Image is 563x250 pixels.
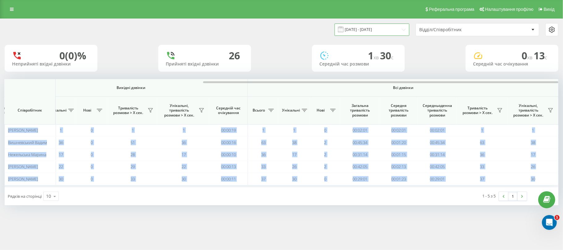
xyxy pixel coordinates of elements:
[379,136,418,148] td: 00:01:20
[480,164,484,169] span: 33
[380,49,394,62] span: 30
[49,108,66,113] span: Унікальні
[161,103,197,118] span: Унікальні, тривалість розмови > Х сек.
[391,54,394,61] span: c
[480,176,484,182] span: 37
[79,108,95,113] span: Нові
[384,103,413,118] span: Середня тривалість розмови
[8,152,46,157] span: Нежельська Марина
[59,152,63,157] span: 17
[59,164,63,169] span: 22
[379,149,418,161] td: 00:01:15
[511,103,546,118] span: Унікальні, тривалість розмови > Х сек.
[209,173,248,185] td: 00:00:11
[292,176,296,182] span: 30
[460,106,495,115] span: Тривалість розмови > Х сек.
[531,164,535,169] span: 26
[12,61,90,67] div: Неприйняті вхідні дзвінки
[261,176,266,182] span: 37
[341,173,379,185] td: 00:29:01
[261,152,266,157] span: 36
[418,124,457,136] td: 00:02:01
[91,127,93,133] span: 0
[531,176,535,182] span: 30
[29,85,233,90] span: Вихідні дзвінки
[266,85,540,90] span: Всі дзвінки
[429,7,475,12] span: Реферальна програма
[324,127,326,133] span: 0
[131,176,135,182] span: 33
[423,103,452,118] span: Середньоденна тривалість розмови
[91,176,93,182] span: 0
[368,49,380,62] span: 1
[373,54,380,61] span: хв
[209,136,248,148] td: 00:00:16
[508,192,518,201] a: 1
[532,127,534,133] span: 1
[8,193,42,199] span: Рядків на сторінці
[209,161,248,173] td: 00:00:13
[481,127,483,133] span: 1
[473,61,551,67] div: Середній час очікування
[324,152,326,157] span: 2
[522,49,534,62] span: 0
[292,140,296,145] span: 38
[262,127,265,133] span: 1
[214,106,243,115] span: Середній час очікування
[324,176,326,182] span: 0
[182,164,186,169] span: 22
[418,149,457,161] td: 00:31:14
[341,149,379,161] td: 00:31:14
[261,164,266,169] span: 33
[8,140,47,145] span: Вишневський Вадим
[59,50,86,61] div: 0 (0)%
[8,127,38,133] span: [PERSON_NAME]
[229,50,240,61] div: 26
[46,193,51,199] div: 10
[531,140,535,145] span: 38
[131,164,135,169] span: 29
[345,103,375,118] span: Загальна тривалість розмови
[324,140,326,145] span: 2
[293,127,296,133] span: 1
[341,124,379,136] td: 00:02:01
[8,176,38,182] span: [PERSON_NAME]
[131,152,135,157] span: 28
[10,108,50,113] span: Співробітник
[110,106,146,115] span: Тривалість розмови > Х сек.
[341,161,379,173] td: 00:42:05
[480,152,484,157] span: 36
[59,176,63,182] span: 30
[59,140,63,145] span: 36
[261,140,266,145] span: 63
[182,152,186,157] span: 17
[542,215,557,230] iframe: Intercom live chat
[485,7,533,12] span: Налаштування профілю
[91,152,93,157] span: 0
[292,152,296,157] span: 17
[527,54,534,61] span: хв
[209,149,248,161] td: 00:00:10
[8,164,38,169] span: [PERSON_NAME]
[379,161,418,173] td: 00:02:13
[379,173,418,185] td: 00:01:23
[166,61,244,67] div: Прийняті вхідні дзвінки
[418,173,457,185] td: 00:29:01
[545,54,547,61] span: c
[341,136,379,148] td: 00:45:34
[480,140,484,145] span: 63
[182,140,186,145] span: 36
[182,176,186,182] span: 30
[132,127,134,133] span: 1
[534,49,547,62] span: 13
[324,164,326,169] span: 2
[292,164,296,169] span: 26
[313,108,328,113] span: Нові
[282,108,300,113] span: Унікальні
[555,215,560,220] span: 1
[379,124,418,136] td: 00:02:01
[419,27,493,32] div: Відділ/Співробітник
[251,108,267,113] span: Всього
[418,161,457,173] td: 00:42:05
[91,164,93,169] span: 0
